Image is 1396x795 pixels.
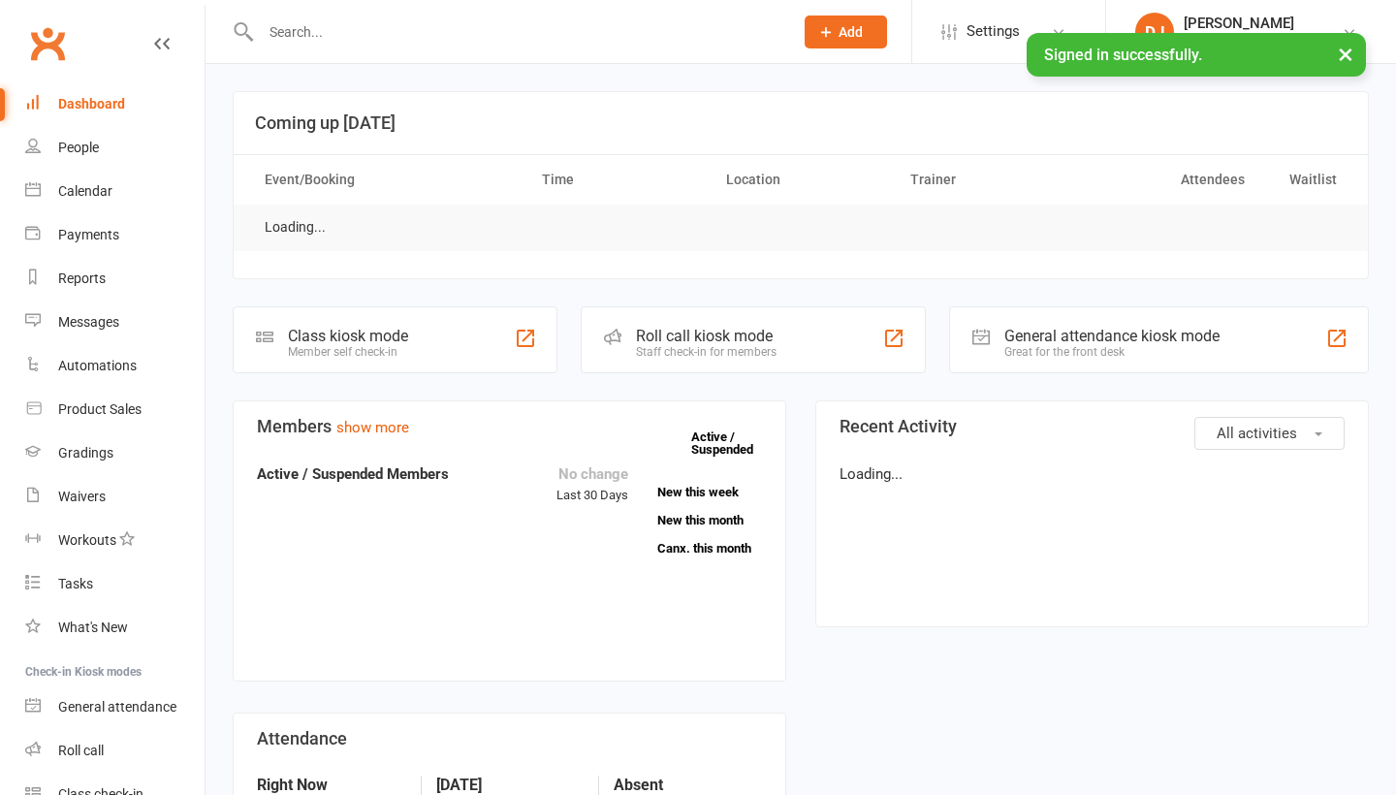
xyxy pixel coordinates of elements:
[25,388,205,431] a: Product Sales
[840,417,1345,436] h3: Recent Activity
[840,462,1345,486] p: Loading...
[25,301,205,344] a: Messages
[636,345,777,359] div: Staff check-in for members
[25,562,205,606] a: Tasks
[1217,425,1297,442] span: All activities
[58,314,119,330] div: Messages
[1135,13,1174,51] div: DJ
[58,743,104,758] div: Roll call
[58,576,93,591] div: Tasks
[257,729,762,748] h3: Attendance
[556,462,628,486] div: No change
[58,270,106,286] div: Reports
[691,416,777,470] a: Active / Suspended
[58,489,106,504] div: Waivers
[257,776,406,794] strong: Right Now
[58,445,113,461] div: Gradings
[25,126,205,170] a: People
[1004,345,1220,359] div: Great for the front desk
[58,358,137,373] div: Automations
[967,10,1020,53] span: Settings
[25,431,205,475] a: Gradings
[58,532,116,548] div: Workouts
[58,401,142,417] div: Product Sales
[436,776,585,794] strong: [DATE]
[25,606,205,650] a: What's New
[25,344,205,388] a: Automations
[25,519,205,562] a: Workouts
[1184,32,1309,49] div: 7 Strikes Martial Arts
[893,155,1077,205] th: Trainer
[25,257,205,301] a: Reports
[58,699,176,715] div: General attendance
[839,24,863,40] span: Add
[336,419,409,436] a: show more
[805,16,887,48] button: Add
[25,729,205,773] a: Roll call
[25,82,205,126] a: Dashboard
[657,486,762,498] a: New this week
[23,19,72,68] a: Clubworx
[25,685,205,729] a: General attendance kiosk mode
[1184,15,1309,32] div: [PERSON_NAME]
[288,345,408,359] div: Member self check-in
[247,205,343,250] td: Loading...
[247,155,524,205] th: Event/Booking
[614,776,762,794] strong: Absent
[636,327,777,345] div: Roll call kiosk mode
[58,227,119,242] div: Payments
[657,542,762,555] a: Canx. this month
[255,113,1347,133] h3: Coming up [DATE]
[25,475,205,519] a: Waivers
[58,620,128,635] div: What's New
[257,417,762,436] h3: Members
[1262,155,1354,205] th: Waitlist
[25,213,205,257] a: Payments
[288,327,408,345] div: Class kiosk mode
[255,18,779,46] input: Search...
[58,183,112,199] div: Calendar
[1077,155,1261,205] th: Attendees
[58,140,99,155] div: People
[1044,46,1202,64] span: Signed in successfully.
[709,155,893,205] th: Location
[25,170,205,213] a: Calendar
[1194,417,1345,450] button: All activities
[257,465,449,483] strong: Active / Suspended Members
[657,514,762,526] a: New this month
[1004,327,1220,345] div: General attendance kiosk mode
[556,462,628,506] div: Last 30 Days
[1328,33,1363,75] button: ×
[58,96,125,111] div: Dashboard
[524,155,709,205] th: Time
